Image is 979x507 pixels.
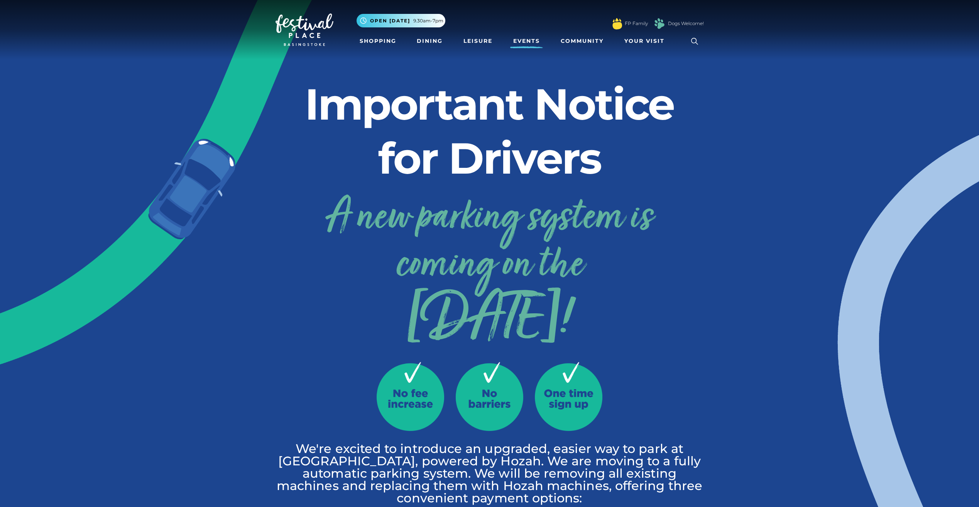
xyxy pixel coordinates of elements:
img: Festival Place Logo [276,14,333,46]
a: Events [510,34,543,48]
span: Open [DATE] [370,17,410,24]
span: Your Visit [624,37,665,45]
a: Dining [414,34,446,48]
span: [DATE]! [276,300,704,343]
a: A new parking system is coming on the[DATE]! [276,188,704,343]
span: 9.30am-7pm [413,17,443,24]
a: Shopping [357,34,399,48]
p: We're excited to introduce an upgraded, easier way to park at [GEOGRAPHIC_DATA], powered by Hozah... [276,443,704,504]
a: FP Family [625,20,648,27]
a: Leisure [460,34,495,48]
a: Your Visit [621,34,671,48]
a: Dogs Welcome! [668,20,704,27]
a: Community [558,34,607,48]
h2: Important Notice for Drivers [276,77,704,185]
button: Open [DATE] 9.30am-7pm [357,14,445,27]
